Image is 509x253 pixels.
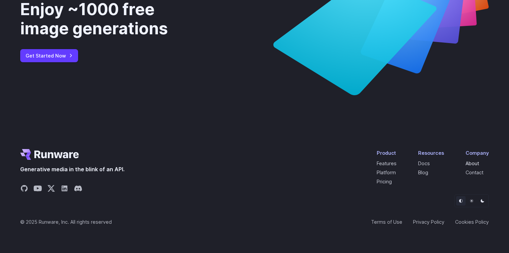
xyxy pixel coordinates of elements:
[377,160,397,166] a: Features
[20,184,28,194] a: Share on GitHub
[454,194,489,207] ul: Theme selector
[74,184,82,194] a: Share on Discord
[377,179,392,184] a: Pricing
[467,196,476,206] button: Light
[466,160,479,166] a: About
[20,165,125,174] span: Generative media in the blink of an API.
[377,170,396,175] a: Platform
[456,196,466,206] button: Default
[478,196,487,206] button: Dark
[34,184,42,194] a: Share on YouTube
[377,149,397,157] div: Product
[418,149,444,157] div: Resources
[455,218,489,226] a: Cookies Policy
[418,160,430,166] a: Docs
[20,49,78,62] a: Get Started Now
[47,184,55,194] a: Share on X
[20,218,112,226] span: © 2025 Runware, Inc. All rights reserved
[418,170,428,175] a: Blog
[20,149,79,160] a: Go to /
[466,149,489,157] div: Company
[61,184,69,194] a: Share on LinkedIn
[371,218,402,226] a: Terms of Use
[466,170,483,175] a: Contact
[413,218,444,226] a: Privacy Policy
